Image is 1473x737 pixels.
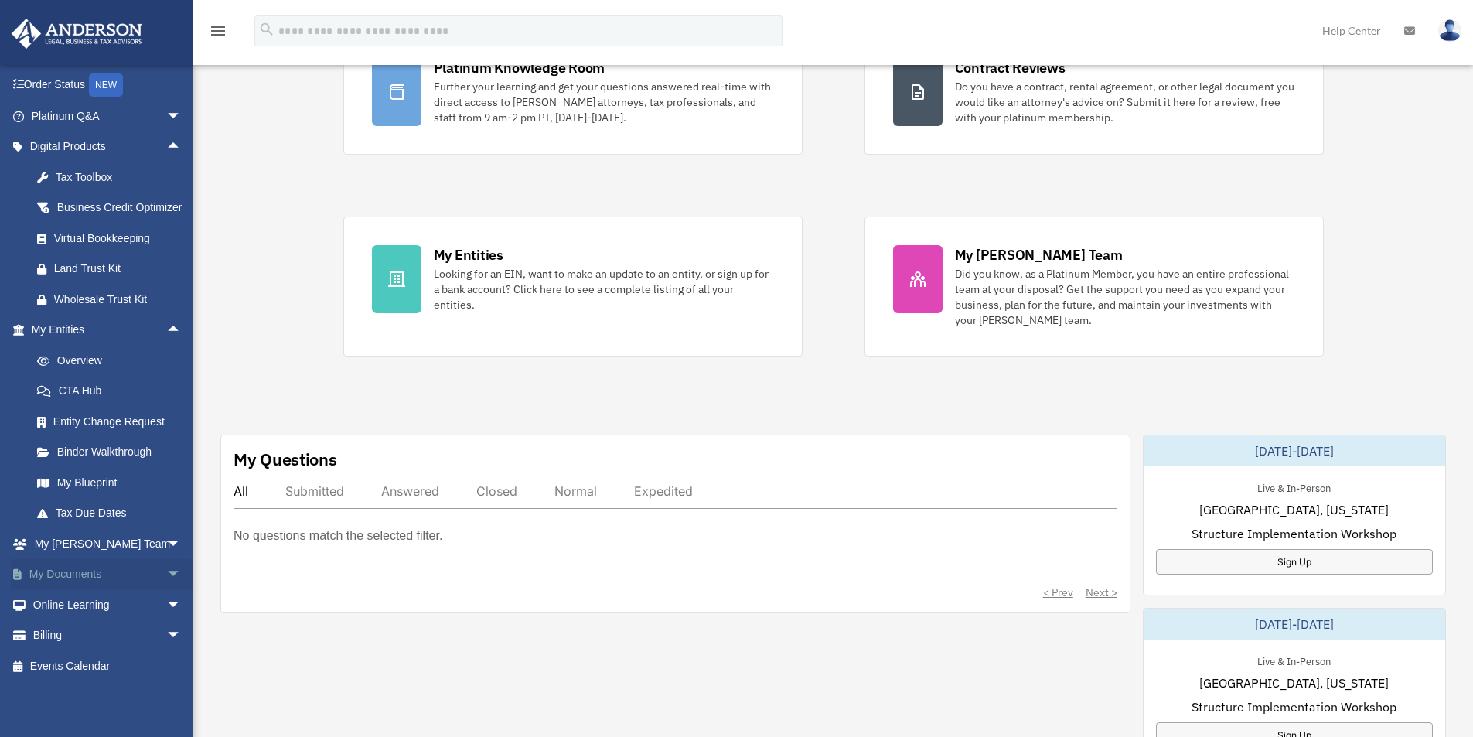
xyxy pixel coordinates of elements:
span: [GEOGRAPHIC_DATA], [US_STATE] [1199,500,1389,519]
a: Sign Up [1156,549,1433,575]
div: Live & In-Person [1245,479,1343,495]
div: Further your learning and get your questions answered real-time with direct access to [PERSON_NAM... [434,79,774,125]
div: Normal [554,483,597,499]
div: Contract Reviews [955,58,1066,77]
a: Overview [22,345,205,376]
div: Looking for an EIN, want to make an update to an entity, or sign up for a bank account? Click her... [434,266,774,312]
a: Business Credit Optimizer [22,193,205,223]
a: My Documentsarrow_drop_down [11,559,205,590]
div: Closed [476,483,517,499]
a: Contract Reviews Do you have a contract, rental agreement, or other legal document you would like... [864,29,1324,155]
a: My [PERSON_NAME] Team Did you know, as a Platinum Member, you have an entire professional team at... [864,217,1324,357]
a: CTA Hub [22,376,205,407]
span: arrow_drop_down [166,528,197,560]
span: arrow_drop_up [166,315,197,346]
div: Business Credit Optimizer [54,198,186,217]
div: Submitted [285,483,344,499]
div: Do you have a contract, rental agreement, or other legal document you would like an attorney's ad... [955,79,1295,125]
a: Events Calendar [11,650,205,681]
a: Virtual Bookkeeping [22,223,205,254]
div: Expedited [634,483,693,499]
a: Binder Walkthrough [22,437,205,468]
img: Anderson Advisors Platinum Portal [7,19,147,49]
div: Tax Toolbox [54,168,186,187]
span: Structure Implementation Workshop [1192,524,1396,543]
a: Online Learningarrow_drop_down [11,589,205,620]
div: Live & In-Person [1245,652,1343,668]
span: arrow_drop_down [166,101,197,132]
div: All [234,483,248,499]
a: Tax Due Dates [22,498,205,529]
span: arrow_drop_down [166,589,197,621]
div: Wholesale Trust Kit [54,290,186,309]
a: Platinum Knowledge Room Further your learning and get your questions answered real-time with dire... [343,29,803,155]
a: Digital Productsarrow_drop_up [11,131,205,162]
a: Wholesale Trust Kit [22,284,205,315]
div: Answered [381,483,439,499]
a: Billingarrow_drop_down [11,620,205,651]
div: [DATE]-[DATE] [1144,435,1445,466]
a: Platinum Q&Aarrow_drop_down [11,101,205,131]
a: My [PERSON_NAME] Teamarrow_drop_down [11,528,205,559]
span: [GEOGRAPHIC_DATA], [US_STATE] [1199,674,1389,692]
a: menu [209,27,227,40]
a: Entity Change Request [22,406,205,437]
div: NEW [89,73,123,97]
div: [DATE]-[DATE] [1144,609,1445,640]
div: My Questions [234,448,337,471]
div: Did you know, as a Platinum Member, you have an entire professional team at your disposal? Get th... [955,266,1295,328]
i: menu [209,22,227,40]
a: My Entitiesarrow_drop_up [11,315,205,346]
p: No questions match the selected filter. [234,525,442,547]
a: Land Trust Kit [22,254,205,285]
i: search [258,21,275,38]
div: Virtual Bookkeeping [54,229,186,248]
a: Order StatusNEW [11,70,205,101]
img: User Pic [1438,19,1461,42]
a: My Entities Looking for an EIN, want to make an update to an entity, or sign up for a bank accoun... [343,217,803,357]
span: arrow_drop_down [166,620,197,652]
div: My [PERSON_NAME] Team [955,245,1123,264]
a: Tax Toolbox [22,162,205,193]
div: Land Trust Kit [54,259,186,278]
span: Structure Implementation Workshop [1192,698,1396,716]
div: Platinum Knowledge Room [434,58,605,77]
span: arrow_drop_up [166,131,197,163]
div: My Entities [434,245,503,264]
a: My Blueprint [22,467,205,498]
span: arrow_drop_down [166,559,197,591]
